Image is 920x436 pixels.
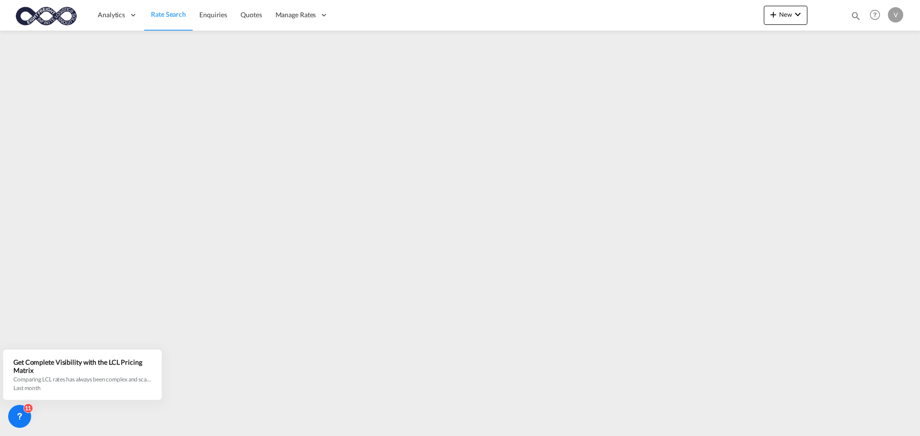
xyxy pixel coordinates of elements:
[14,4,79,26] img: c818b980817911efbdc1a76df449e905.png
[768,9,779,20] md-icon: icon-plus 400-fg
[888,7,903,22] div: V
[7,386,41,422] iframe: Chat
[792,9,804,20] md-icon: icon-chevron-down
[867,7,883,23] span: Help
[768,11,804,18] span: New
[241,11,262,19] span: Quotes
[867,7,888,24] div: Help
[199,11,227,19] span: Enquiries
[851,11,861,25] div: icon-magnify
[276,10,316,20] span: Manage Rates
[851,11,861,21] md-icon: icon-magnify
[98,10,125,20] span: Analytics
[151,10,186,18] span: Rate Search
[764,6,807,25] button: icon-plus 400-fgNewicon-chevron-down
